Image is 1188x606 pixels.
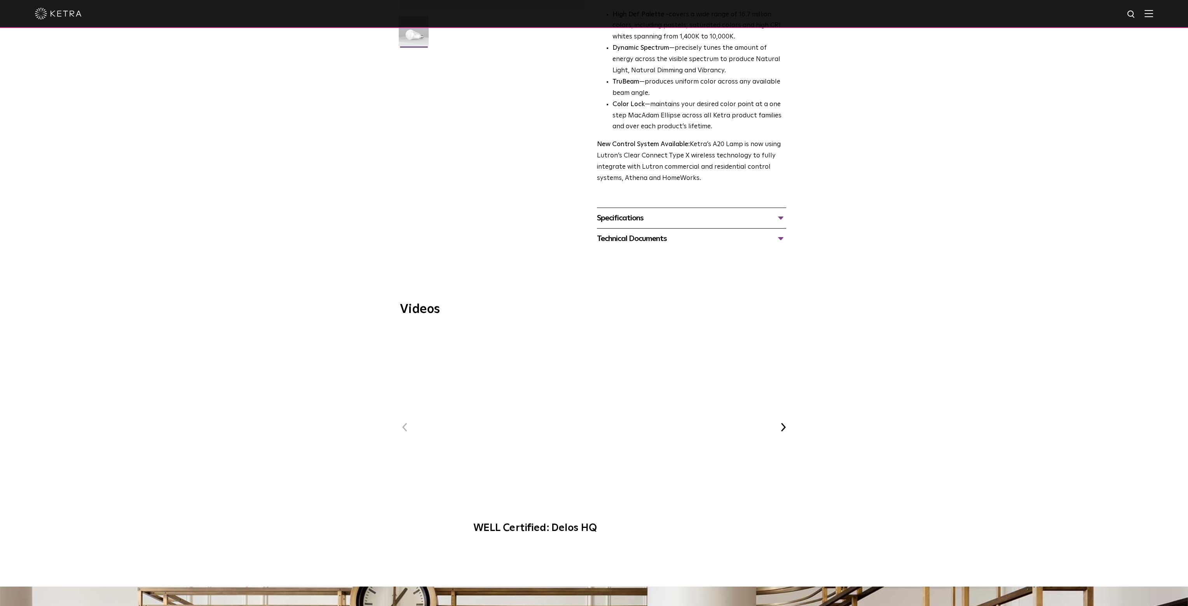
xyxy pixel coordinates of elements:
li: —produces uniform color across any available beam angle. [612,77,786,99]
li: —maintains your desired color point at a one step MacAdam Ellipse across all Ketra product famili... [612,99,786,133]
img: ketra-logo-2019-white [35,8,82,19]
li: —precisely tunes the amount of energy across the visible spectrum to produce Natural Light, Natur... [612,43,786,77]
img: A20-Lamp-2021-Web-Square [399,16,429,52]
div: Technical Documents [597,232,786,245]
strong: New Control System Available: [597,141,690,148]
button: Previous [400,422,410,432]
p: Ketra’s A20 Lamp is now using Lutron’s Clear Connect Type X wireless technology to fully integrat... [597,139,786,184]
img: search icon [1127,10,1136,19]
img: Hamburger%20Nav.svg [1144,10,1153,17]
strong: Dynamic Spectrum [612,45,669,51]
h3: Videos [400,303,789,316]
div: Specifications [597,212,786,224]
strong: TruBeam [612,79,639,85]
button: Next [778,422,789,432]
strong: Color Lock [612,101,645,108]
